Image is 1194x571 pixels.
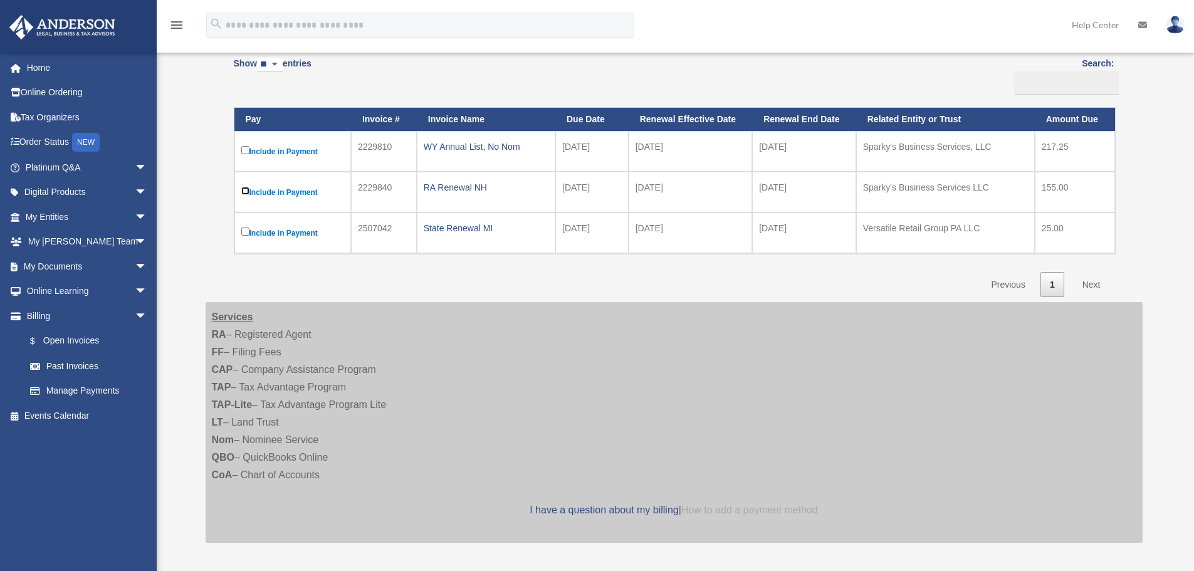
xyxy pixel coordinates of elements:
[135,279,160,305] span: arrow_drop_down
[72,133,100,152] div: NEW
[351,212,417,253] td: 2507042
[212,434,234,445] strong: Nom
[629,108,752,131] th: Renewal Effective Date: activate to sort column ascending
[9,55,166,80] a: Home
[9,229,166,254] a: My [PERSON_NAME] Teamarrow_drop_down
[241,184,344,200] label: Include in Payment
[212,329,226,340] strong: RA
[1035,108,1115,131] th: Amount Due: activate to sort column ascending
[752,131,856,172] td: [DATE]
[212,469,233,480] strong: CoA
[9,254,166,279] a: My Documentsarrow_drop_down
[212,364,233,375] strong: CAP
[424,219,548,237] div: State Renewal MI
[351,172,417,212] td: 2229840
[241,144,344,159] label: Include in Payment
[9,80,166,105] a: Online Ordering
[752,172,856,212] td: [DATE]
[555,212,629,253] td: [DATE]
[169,22,184,33] a: menu
[206,302,1143,543] div: – Registered Agent – Filing Fees – Company Assistance Program – Tax Advantage Program – Tax Advan...
[681,505,818,515] a: How to add a payment method
[209,17,223,31] i: search
[351,108,417,131] th: Invoice #: activate to sort column ascending
[1035,131,1115,172] td: 217.25
[856,172,1035,212] td: Sparky's Business Services LLC
[212,501,1136,519] p: |
[241,146,249,154] input: Include in Payment
[1010,56,1114,95] label: Search:
[1035,172,1115,212] td: 155.00
[18,328,154,354] a: $Open Invoices
[241,187,249,195] input: Include in Payment
[424,179,548,196] div: RA Renewal NH
[555,108,629,131] th: Due Date: activate to sort column ascending
[555,172,629,212] td: [DATE]
[212,417,223,427] strong: LT
[629,131,752,172] td: [DATE]
[1073,272,1110,298] a: Next
[9,130,166,155] a: Order StatusNEW
[257,58,283,72] select: Showentries
[18,354,160,379] a: Past Invoices
[424,138,548,155] div: WY Annual List, No Nom
[752,212,856,253] td: [DATE]
[37,333,43,349] span: $
[982,272,1034,298] a: Previous
[555,131,629,172] td: [DATE]
[6,15,119,39] img: Anderson Advisors Platinum Portal
[629,172,752,212] td: [DATE]
[135,229,160,255] span: arrow_drop_down
[135,204,160,230] span: arrow_drop_down
[1014,71,1119,95] input: Search:
[417,108,555,131] th: Invoice Name: activate to sort column ascending
[212,347,224,357] strong: FF
[212,452,234,463] strong: QBO
[9,403,166,428] a: Events Calendar
[9,155,166,180] a: Platinum Q&Aarrow_drop_down
[9,105,166,130] a: Tax Organizers
[9,180,166,205] a: Digital Productsarrow_drop_down
[530,505,678,515] a: I have a question about my billing
[212,399,253,410] strong: TAP-Lite
[169,18,184,33] i: menu
[135,180,160,206] span: arrow_drop_down
[1040,272,1064,298] a: 1
[856,108,1035,131] th: Related Entity or Trust: activate to sort column ascending
[856,212,1035,253] td: Versatile Retail Group PA LLC
[9,303,160,328] a: Billingarrow_drop_down
[18,379,160,404] a: Manage Payments
[135,254,160,280] span: arrow_drop_down
[752,108,856,131] th: Renewal End Date: activate to sort column ascending
[9,204,166,229] a: My Entitiesarrow_drop_down
[234,56,312,85] label: Show entries
[234,108,351,131] th: Pay: activate to sort column descending
[1035,212,1115,253] td: 25.00
[241,228,249,236] input: Include in Payment
[9,279,166,304] a: Online Learningarrow_drop_down
[629,212,752,253] td: [DATE]
[241,225,344,241] label: Include in Payment
[1166,16,1185,34] img: User Pic
[212,312,253,322] strong: Services
[351,131,417,172] td: 2229810
[135,155,160,181] span: arrow_drop_down
[212,382,231,392] strong: TAP
[135,303,160,329] span: arrow_drop_down
[856,131,1035,172] td: Sparky's Business Services, LLC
